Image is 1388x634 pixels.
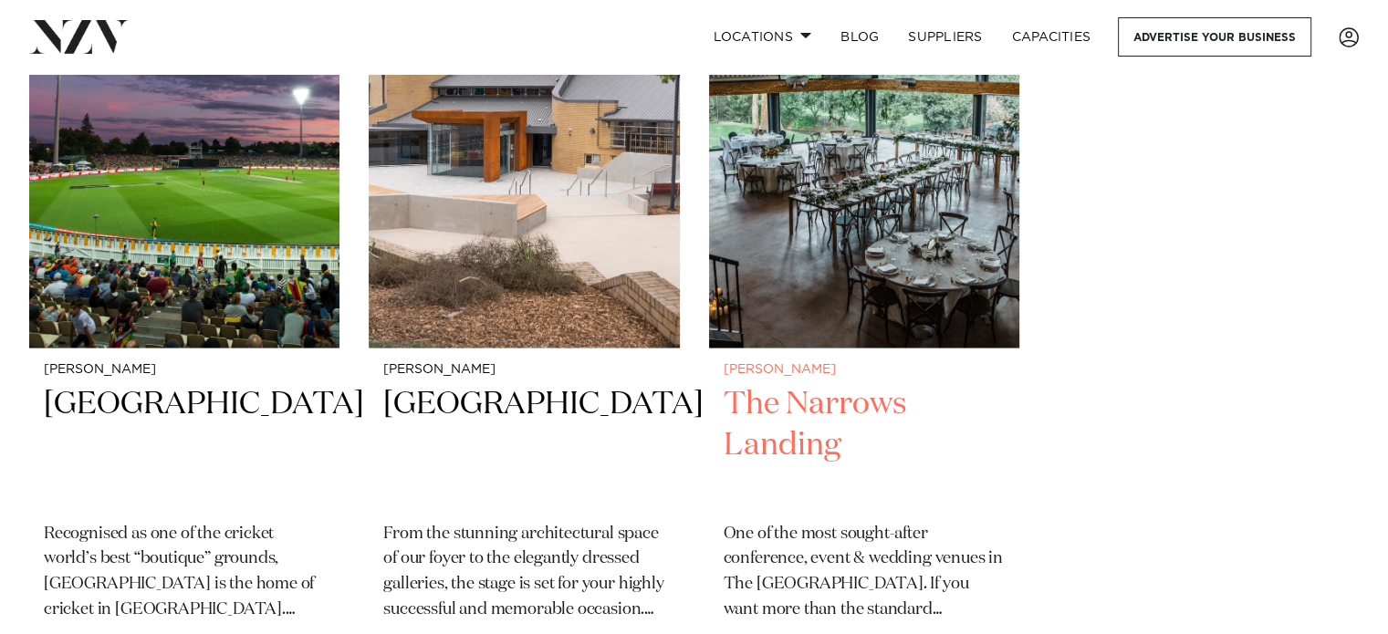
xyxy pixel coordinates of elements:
a: SUPPLIERS [893,17,997,57]
p: One of the most sought-after conference, event & wedding venues in The [GEOGRAPHIC_DATA]. If you ... [724,521,1005,623]
p: From the stunning architectural space of our foyer to the elegantly dressed galleries, the stage ... [383,521,664,623]
a: Locations [698,17,826,57]
small: [PERSON_NAME] [44,362,325,376]
small: [PERSON_NAME] [383,362,664,376]
h2: [GEOGRAPHIC_DATA] [383,383,664,506]
a: Capacities [997,17,1106,57]
a: BLOG [826,17,893,57]
img: nzv-logo.png [29,20,129,53]
a: Advertise your business [1118,17,1311,57]
h2: The Narrows Landing [724,383,1005,506]
p: Recognised as one of the cricket world’s best “boutique” grounds, [GEOGRAPHIC_DATA] is the home o... [44,521,325,623]
small: [PERSON_NAME] [724,362,1005,376]
h2: [GEOGRAPHIC_DATA] [44,383,325,506]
